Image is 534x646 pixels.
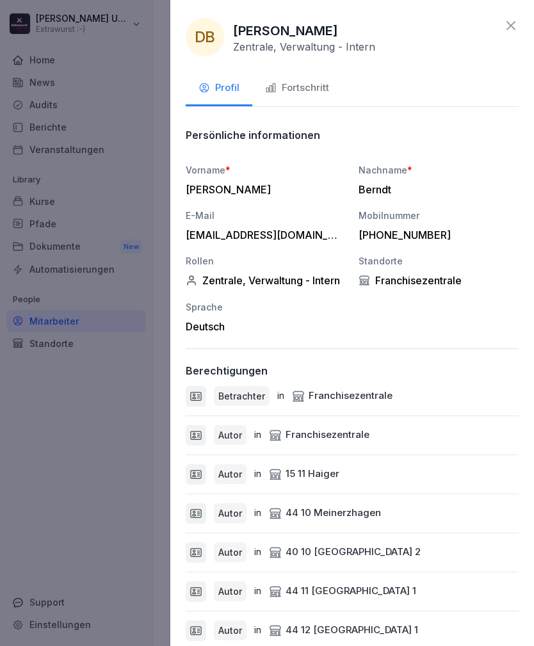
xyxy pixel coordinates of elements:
p: Autor [218,506,242,520]
div: [PHONE_NUMBER] [359,229,512,241]
p: Autor [218,545,242,559]
div: 15 11 Haiger [269,467,339,481]
div: 44 10 Meinerzhagen [269,506,381,521]
p: Autor [218,467,242,481]
p: Persönliche informationen [186,129,320,141]
div: Mobilnummer [359,209,519,222]
div: Standorte [359,254,519,268]
div: Deutsch [186,320,346,333]
div: 44 11 [GEOGRAPHIC_DATA] 1 [269,584,416,599]
p: [PERSON_NAME] [233,21,338,40]
p: Autor [218,428,242,442]
div: [PERSON_NAME] [186,183,339,196]
div: 40 10 [GEOGRAPHIC_DATA] 2 [269,545,421,560]
div: DB [186,18,224,56]
div: Profil [198,81,239,95]
p: in [277,389,284,403]
p: Betrachter [218,389,265,403]
p: Berechtigungen [186,364,268,377]
div: Vorname [186,163,346,177]
div: Berndt [359,183,512,196]
div: Franchisezentrale [359,274,519,287]
button: Profil [186,72,252,106]
button: Fortschritt [252,72,342,106]
p: in [254,623,261,638]
div: Rollen [186,254,346,268]
p: in [254,467,261,481]
p: in [254,428,261,442]
p: Autor [218,585,242,598]
div: 44 12 [GEOGRAPHIC_DATA] 1 [269,623,418,638]
div: Franchisezentrale [292,389,392,403]
div: Franchisezentrale [269,428,369,442]
p: in [254,506,261,521]
p: Zentrale, Verwaltung - Intern [233,40,375,53]
p: in [254,545,261,560]
p: in [254,584,261,599]
p: Autor [218,624,242,637]
div: [EMAIL_ADDRESS][DOMAIN_NAME] [186,229,339,241]
div: Nachname [359,163,519,177]
div: E-Mail [186,209,346,222]
div: Sprache [186,300,346,314]
div: Zentrale, Verwaltung - Intern [186,274,346,287]
div: Fortschritt [265,81,329,95]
